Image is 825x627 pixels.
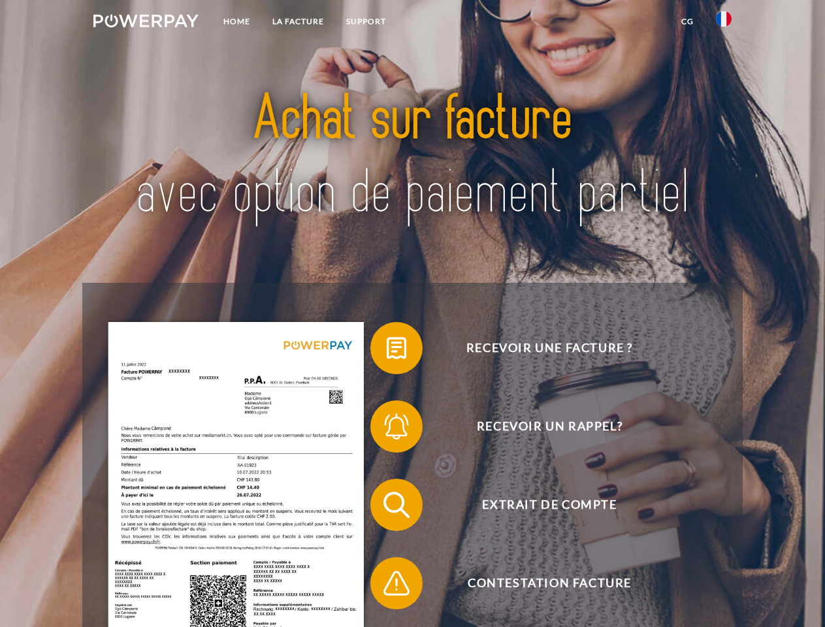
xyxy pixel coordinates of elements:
[261,10,335,33] a: LA FACTURE
[389,322,709,374] span: Recevoir une facture ?
[389,400,709,453] span: Recevoir un rappel?
[380,332,413,364] img: qb_bill.svg
[389,479,709,531] span: Extrait de compte
[212,10,261,33] a: Home
[335,10,397,33] a: Support
[380,489,413,521] img: qb_search.svg
[93,14,199,27] img: logo-powerpay-white.svg
[125,63,700,250] img: title-powerpay_fr.svg
[380,410,413,443] img: qb_bell.svg
[670,10,705,33] a: CG
[716,11,732,27] img: fr
[389,557,709,609] span: Contestation Facture
[370,322,710,374] button: Recevoir une facture ?
[370,479,710,531] button: Extrait de compte
[370,557,710,609] button: Contestation Facture
[370,400,710,453] button: Recevoir un rappel?
[380,567,413,600] img: qb_warning.svg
